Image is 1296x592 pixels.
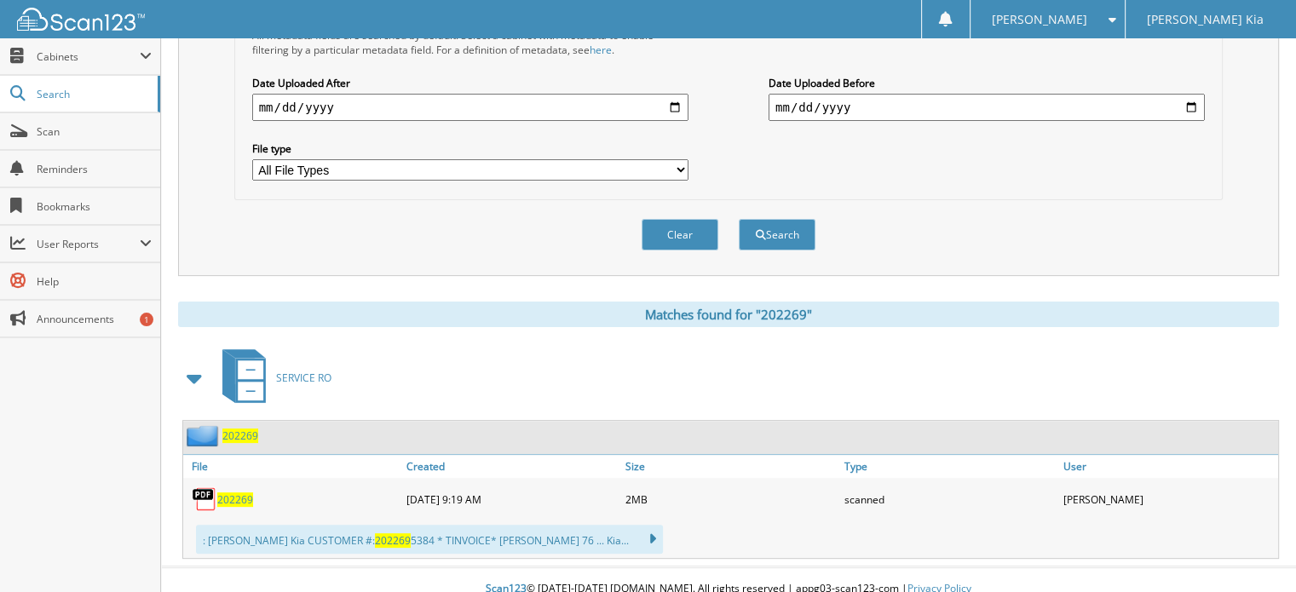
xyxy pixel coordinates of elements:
input: end [769,94,1205,121]
span: Reminders [37,162,152,176]
a: Created [402,455,621,478]
a: SERVICE RO [212,344,331,411]
div: scanned [840,482,1059,516]
a: 202269 [217,492,253,507]
a: 202269 [222,428,258,443]
div: Matches found for "202269" [178,302,1279,327]
span: User Reports [37,237,140,251]
span: [PERSON_NAME] [992,14,1087,25]
span: Search [37,87,149,101]
a: here [590,43,612,57]
div: : [PERSON_NAME] Kia CUSTOMER #: 5384 * TINVOICE* [PERSON_NAME] 76 ... Kia... [196,525,663,554]
label: File type [252,141,688,156]
span: SERVICE RO [276,371,331,385]
img: folder2.png [187,425,222,446]
img: scan123-logo-white.svg [17,8,145,31]
label: Date Uploaded After [252,76,688,90]
div: [DATE] 9:19 AM [402,482,621,516]
span: [PERSON_NAME] Kia [1147,14,1264,25]
label: Date Uploaded Before [769,76,1205,90]
img: PDF.png [192,486,217,512]
span: Help [37,274,152,289]
input: start [252,94,688,121]
iframe: Chat Widget [1211,510,1296,592]
span: Scan [37,124,152,139]
a: Type [840,455,1059,478]
span: Cabinets [37,49,140,64]
a: File [183,455,402,478]
div: 1 [140,313,153,326]
span: 202269 [375,533,411,548]
div: 2MB [621,482,840,516]
a: Size [621,455,840,478]
span: Announcements [37,312,152,326]
button: Clear [642,219,718,250]
div: All metadata fields are searched by default. Select a cabinet with metadata to enable filtering b... [252,28,688,57]
a: User [1059,455,1278,478]
button: Search [739,219,815,250]
div: [PERSON_NAME] [1059,482,1278,516]
span: Bookmarks [37,199,152,214]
